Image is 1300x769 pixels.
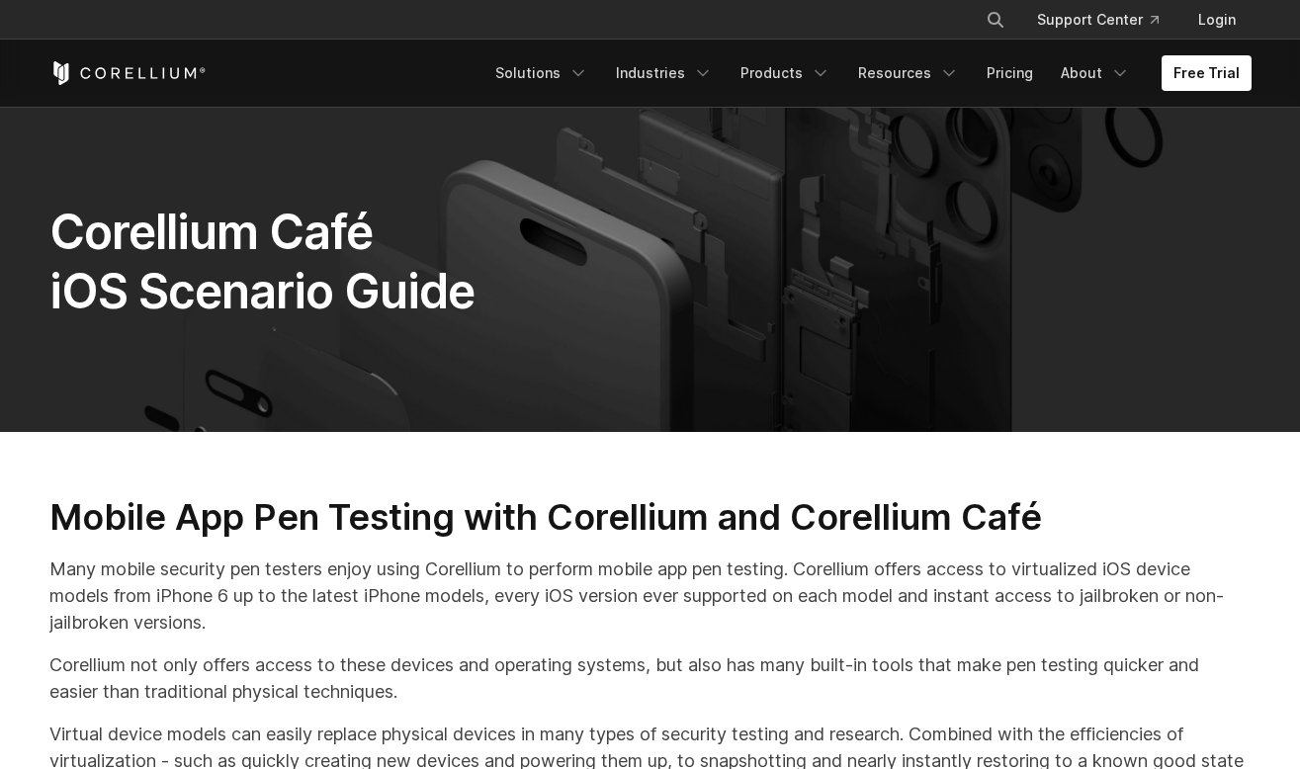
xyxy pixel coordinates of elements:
a: Support Center [1021,2,1174,38]
a: About [1049,55,1142,91]
a: Login [1182,2,1252,38]
h2: Mobile App Pen Testing with Corellium and Corellium Café [49,495,1252,540]
a: Industries [604,55,725,91]
a: Free Trial [1162,55,1252,91]
p: Many mobile security pen testers enjoy using Corellium to perform mobile app pen testing. Corelli... [49,555,1252,636]
a: Products [729,55,842,91]
p: Corellium not only offers access to these devices and operating systems, but also has many built-... [49,651,1252,705]
a: Solutions [483,55,600,91]
a: Resources [846,55,971,91]
div: Navigation Menu [962,2,1252,38]
div: Navigation Menu [483,55,1252,91]
a: Corellium Home [49,61,207,85]
span: Corellium Café iOS Scenario Guide [49,203,476,320]
button: Search [978,2,1013,38]
a: Pricing [975,55,1045,91]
